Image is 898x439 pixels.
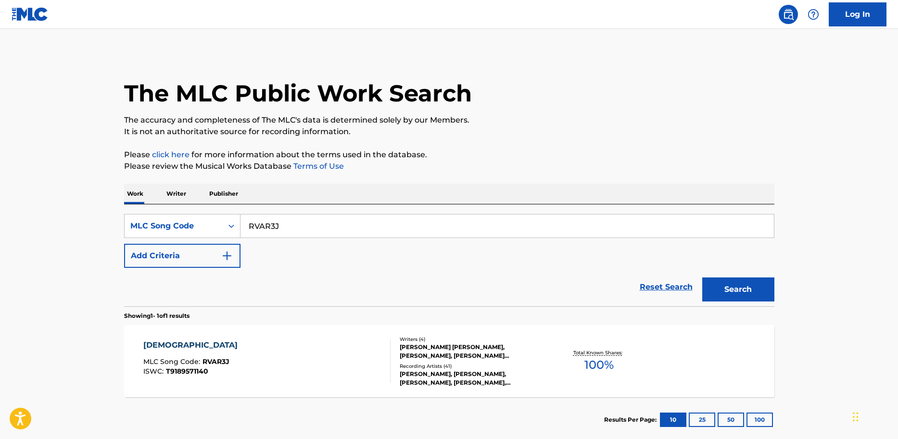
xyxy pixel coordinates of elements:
[124,325,774,397] a: [DEMOGRAPHIC_DATA]MLC Song Code:RVAR3JISWC:T9189571140Writers (4)[PERSON_NAME] [PERSON_NAME], [PE...
[143,357,202,366] span: MLC Song Code :
[202,357,229,366] span: RVAR3J
[804,5,823,24] div: Help
[124,214,774,306] form: Search Form
[164,184,189,204] p: Writer
[130,220,217,232] div: MLC Song Code
[604,415,659,424] p: Results Per Page:
[808,9,819,20] img: help
[124,79,472,108] h1: The MLC Public Work Search
[689,413,715,427] button: 25
[124,126,774,138] p: It is not an authoritative source for recording information.
[152,150,190,159] a: click here
[660,413,686,427] button: 10
[206,184,241,204] p: Publisher
[124,114,774,126] p: The accuracy and completeness of The MLC's data is determined solely by our Members.
[779,5,798,24] a: Public Search
[573,349,625,356] p: Total Known Shares:
[124,312,190,320] p: Showing 1 - 1 of 1 results
[143,367,166,376] span: ISWC :
[400,336,545,343] div: Writers ( 4 )
[12,7,49,21] img: MLC Logo
[400,363,545,370] div: Recording Artists ( 41 )
[400,370,545,387] div: [PERSON_NAME], [PERSON_NAME], [PERSON_NAME], [PERSON_NAME], [PERSON_NAME]
[853,402,859,431] div: Drag
[124,161,774,172] p: Please review the Musical Works Database
[746,413,773,427] button: 100
[829,2,886,26] a: Log In
[124,244,240,268] button: Add Criteria
[221,250,233,262] img: 9d2ae6d4665cec9f34b9.svg
[635,276,697,298] a: Reset Search
[143,339,242,351] div: [DEMOGRAPHIC_DATA]
[124,149,774,161] p: Please for more information about the terms used in the database.
[584,356,614,374] span: 100 %
[850,393,898,439] iframe: Chat Widget
[702,277,774,301] button: Search
[400,343,545,360] div: [PERSON_NAME] [PERSON_NAME], [PERSON_NAME], [PERSON_NAME] [PERSON_NAME] [PERSON_NAME]
[783,9,794,20] img: search
[124,184,146,204] p: Work
[166,367,208,376] span: T9189571140
[718,413,744,427] button: 50
[291,162,344,171] a: Terms of Use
